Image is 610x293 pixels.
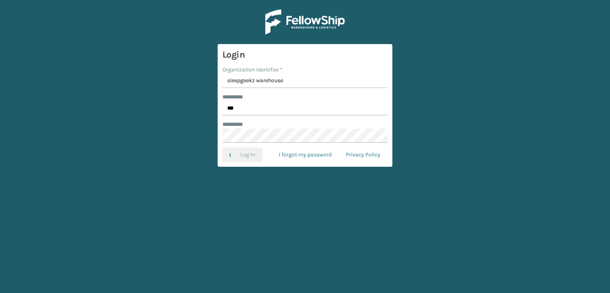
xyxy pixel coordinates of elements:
a: I forgot my password [272,148,339,162]
h3: Login [222,49,388,61]
a: Privacy Policy [339,148,388,162]
button: Log In [222,148,263,162]
label: Organization Identifier [222,66,282,74]
img: Logo [265,10,345,35]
